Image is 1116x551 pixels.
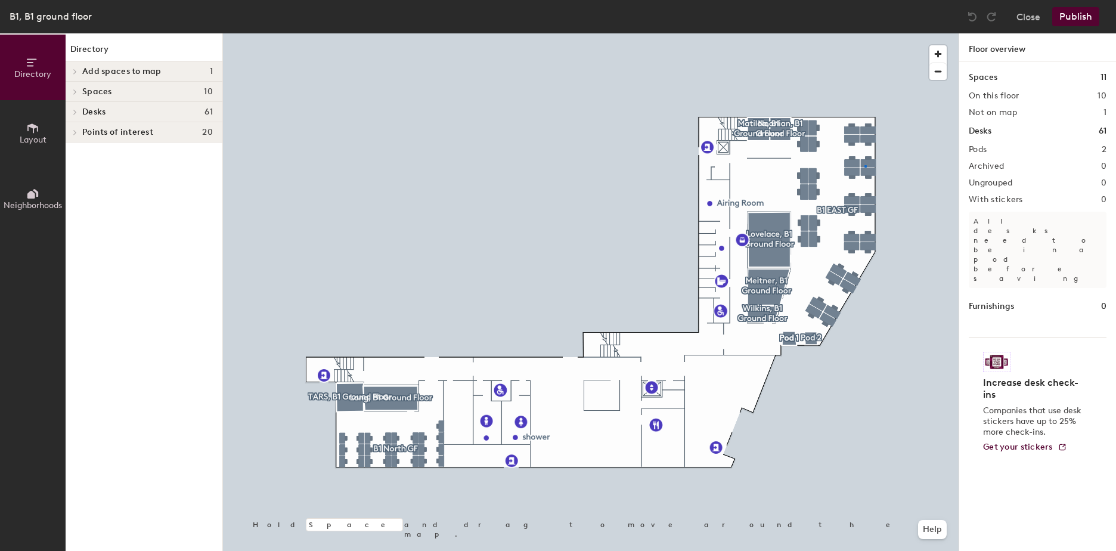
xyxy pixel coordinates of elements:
[969,162,1004,171] h2: Archived
[66,43,222,61] h1: Directory
[20,135,46,145] span: Layout
[1103,108,1106,117] h2: 1
[985,11,997,23] img: Redo
[1016,7,1040,26] button: Close
[969,71,997,84] h1: Spaces
[1101,178,1106,188] h2: 0
[1098,91,1106,101] h2: 10
[966,11,978,23] img: Undo
[969,300,1014,313] h1: Furnishings
[1102,145,1106,154] h2: 2
[983,377,1085,401] h4: Increase desk check-ins
[983,442,1067,453] a: Get your stickers
[969,91,1019,101] h2: On this floor
[983,442,1053,452] span: Get your stickers
[82,107,106,117] span: Desks
[210,67,213,76] span: 1
[969,108,1017,117] h2: Not on map
[204,107,213,117] span: 61
[10,9,92,24] div: B1, B1 ground floor
[1101,300,1106,313] h1: 0
[983,405,1085,438] p: Companies that use desk stickers have up to 25% more check-ins.
[204,87,213,97] span: 10
[82,87,112,97] span: Spaces
[14,69,51,79] span: Directory
[969,125,991,138] h1: Desks
[4,200,62,211] span: Neighborhoods
[918,520,947,539] button: Help
[1100,71,1106,84] h1: 11
[969,145,987,154] h2: Pods
[202,128,213,137] span: 20
[1099,125,1106,138] h1: 61
[1101,195,1106,205] h2: 0
[82,67,162,76] span: Add spaces to map
[1052,7,1099,26] button: Publish
[969,195,1023,205] h2: With stickers
[969,178,1013,188] h2: Ungrouped
[959,33,1116,61] h1: Floor overview
[1101,162,1106,171] h2: 0
[82,128,153,137] span: Points of interest
[983,352,1010,372] img: Sticker logo
[969,212,1106,288] p: All desks need to be in a pod before saving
